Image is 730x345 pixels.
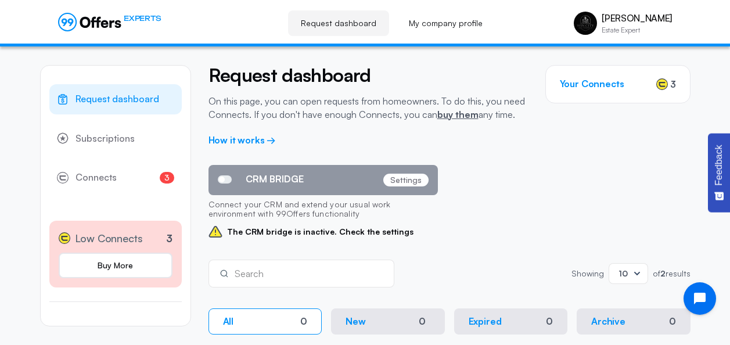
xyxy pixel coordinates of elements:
span: 3 [160,172,174,184]
p: of results [653,269,691,278]
h3: Your Connects [560,78,624,89]
a: Request dashboard [288,10,389,36]
span: Low Connects [75,230,143,247]
a: Connects3 [49,163,182,193]
a: buy them [437,109,479,120]
span: EXPERTS [124,13,161,24]
p: All [223,316,234,327]
p: Showing [571,269,604,278]
span: 3 [670,77,676,91]
button: All0 [208,308,322,335]
span: Subscriptions [75,131,135,146]
button: Expired0 [454,308,568,335]
button: Feedback - Show survey [708,133,730,212]
span: CRM BRIDGE [246,174,304,185]
a: Request dashboard [49,84,182,114]
a: Buy More [59,253,172,278]
a: My company profile [396,10,495,36]
a: How it works → [208,134,276,146]
p: Estate Expert [602,27,672,34]
img: Michael Rosario [574,12,597,35]
a: EXPERTS [58,13,161,31]
span: Connects [75,170,117,185]
button: New0 [331,308,445,335]
strong: 2 [660,268,666,278]
div: 0 [546,316,553,327]
button: Archive0 [577,308,691,335]
span: 10 [618,268,628,278]
p: New [346,316,366,327]
p: Connect your CRM and extend your usual work environment with 99Offers functionality [208,195,438,225]
div: 0 [300,316,307,327]
span: Feedback [714,145,724,185]
p: Archive [591,316,625,327]
span: Request dashboard [75,92,159,107]
p: Settings [383,174,429,186]
div: 0 [414,315,430,328]
h2: Request dashboard [208,65,528,85]
p: Expired [469,316,502,327]
div: 0 [669,316,676,327]
span: The CRM bridge is inactive. Check the settings [208,225,438,239]
p: [PERSON_NAME] [602,13,672,24]
p: On this page, you can open requests from homeowners. To do this, you need Connects. If you don't ... [208,95,528,121]
a: Subscriptions [49,124,182,154]
p: 3 [166,231,172,246]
